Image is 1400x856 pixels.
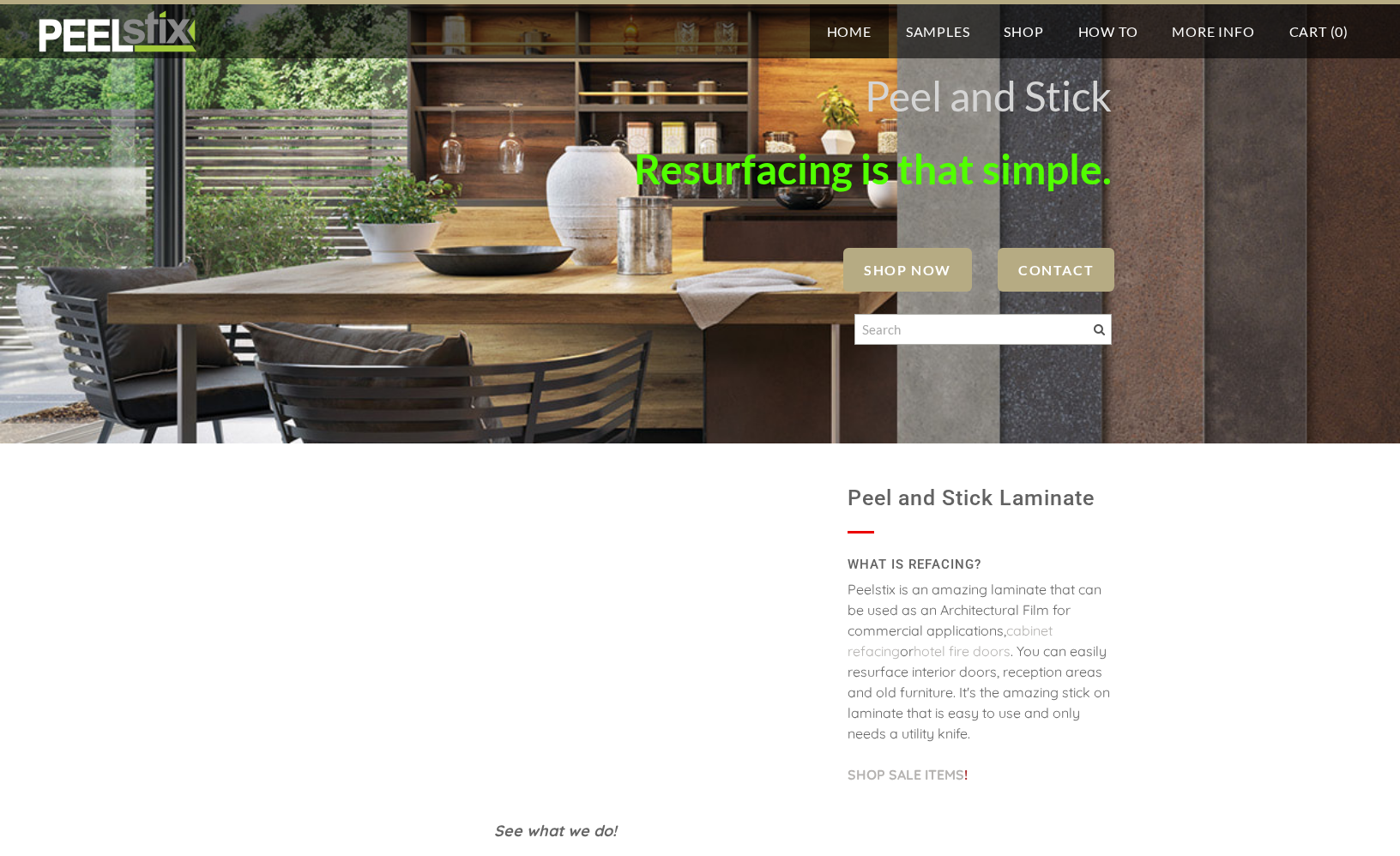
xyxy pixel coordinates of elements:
font: ! [848,766,968,783]
a: SHOP NOW [843,248,972,292]
a: SHOP SALE ITEMS [848,766,964,783]
a: hotel fire doors [914,642,1011,660]
a: cabinet refacing [848,622,1053,660]
img: REFACE SUPPLIES [34,10,200,53]
div: Peelstix is an amazing laminate that can be used as an Architectural Film for commercial applicat... [848,579,1112,802]
input: Search [854,314,1112,345]
h2: WHAT IS REFACING? [848,551,1112,579]
a: Shop [987,4,1060,58]
font: Resurfacing is that simple. [634,144,1112,193]
a: Cart (0) [1272,4,1366,58]
span: 0 [1335,23,1343,39]
h1: Peel and Stick Laminate [848,478,1112,519]
span: Search [1094,324,1105,335]
font: See what we do! [494,821,617,841]
a: Samples [889,4,987,58]
font: Peel and Stick ​ [865,71,1112,120]
a: Contact [998,248,1114,292]
a: More Info [1155,4,1271,58]
a: Home [810,4,889,58]
a: How To [1061,4,1156,58]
